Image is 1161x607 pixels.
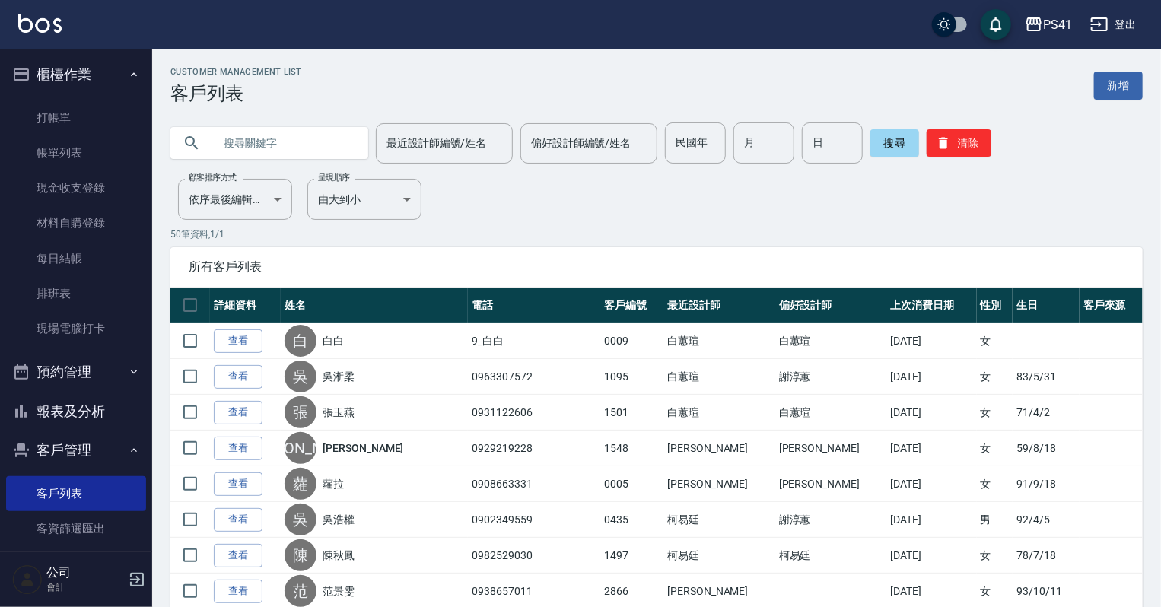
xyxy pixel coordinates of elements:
[600,359,663,395] td: 1095
[886,538,976,574] td: [DATE]
[886,323,976,359] td: [DATE]
[886,431,976,466] td: [DATE]
[170,67,302,77] h2: Customer Management List
[214,472,262,496] a: 查看
[663,431,775,466] td: [PERSON_NAME]
[775,502,887,538] td: 謝淳蕙
[214,508,262,532] a: 查看
[886,502,976,538] td: [DATE]
[468,466,600,502] td: 0908663331
[1013,431,1080,466] td: 59/8/18
[1094,72,1143,100] a: 新增
[1043,15,1072,34] div: PS41
[600,538,663,574] td: 1497
[214,329,262,353] a: 查看
[323,405,355,420] a: 張玉燕
[318,172,350,183] label: 呈現順序
[18,14,62,33] img: Logo
[468,395,600,431] td: 0931122606
[189,259,1124,275] span: 所有客戶列表
[1013,466,1080,502] td: 91/9/18
[214,437,262,460] a: 查看
[6,55,146,94] button: 櫃檯作業
[323,583,355,599] a: 范景雯
[285,468,316,500] div: 蘿
[977,466,1013,502] td: 女
[6,476,146,511] a: 客戶列表
[775,538,887,574] td: 柯易廷
[285,396,316,428] div: 張
[886,359,976,395] td: [DATE]
[1080,288,1143,323] th: 客戶來源
[663,323,775,359] td: 白蕙瑄
[285,325,316,357] div: 白
[6,392,146,431] button: 報表及分析
[214,580,262,603] a: 查看
[6,546,146,581] a: 卡券管理
[12,564,43,595] img: Person
[307,179,421,220] div: 由大到小
[663,502,775,538] td: 柯易廷
[46,565,124,580] h5: 公司
[775,466,887,502] td: [PERSON_NAME]
[600,502,663,538] td: 0435
[285,504,316,535] div: 吳
[214,544,262,567] a: 查看
[468,431,600,466] td: 0929219228
[468,538,600,574] td: 0982529030
[170,227,1143,241] p: 50 筆資料, 1 / 1
[214,401,262,424] a: 查看
[214,365,262,389] a: 查看
[285,539,316,571] div: 陳
[663,288,775,323] th: 最近設計師
[1084,11,1143,39] button: 登出
[600,395,663,431] td: 1501
[775,323,887,359] td: 白蕙瑄
[981,9,1011,40] button: save
[1013,538,1080,574] td: 78/7/18
[323,369,355,384] a: 吳淅柔
[775,359,887,395] td: 謝淳蕙
[1013,395,1080,431] td: 71/4/2
[6,135,146,170] a: 帳單列表
[285,575,316,607] div: 范
[170,83,302,104] h3: 客戶列表
[6,511,146,546] a: 客資篩選匯出
[6,100,146,135] a: 打帳單
[323,512,355,527] a: 吳浩權
[977,395,1013,431] td: 女
[775,431,887,466] td: [PERSON_NAME]
[977,538,1013,574] td: 女
[323,548,355,563] a: 陳秋鳳
[775,288,887,323] th: 偏好設計師
[468,323,600,359] td: 9_白白
[886,466,976,502] td: [DATE]
[977,323,1013,359] td: 女
[927,129,991,157] button: 清除
[1013,502,1080,538] td: 92/4/5
[1013,359,1080,395] td: 83/5/31
[870,129,919,157] button: 搜尋
[6,352,146,392] button: 預約管理
[1013,288,1080,323] th: 生日
[281,288,468,323] th: 姓名
[213,122,356,164] input: 搜尋關鍵字
[977,502,1013,538] td: 男
[663,395,775,431] td: 白蕙瑄
[6,311,146,346] a: 現場電腦打卡
[600,323,663,359] td: 0009
[600,288,663,323] th: 客戶編號
[468,288,600,323] th: 電話
[600,466,663,502] td: 0005
[663,466,775,502] td: [PERSON_NAME]
[285,432,316,464] div: [PERSON_NAME]
[323,333,344,348] a: 白白
[886,288,976,323] th: 上次消費日期
[6,170,146,205] a: 現金收支登錄
[977,288,1013,323] th: 性別
[600,431,663,466] td: 1548
[285,361,316,392] div: 吳
[977,431,1013,466] td: 女
[468,502,600,538] td: 0902349559
[886,395,976,431] td: [DATE]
